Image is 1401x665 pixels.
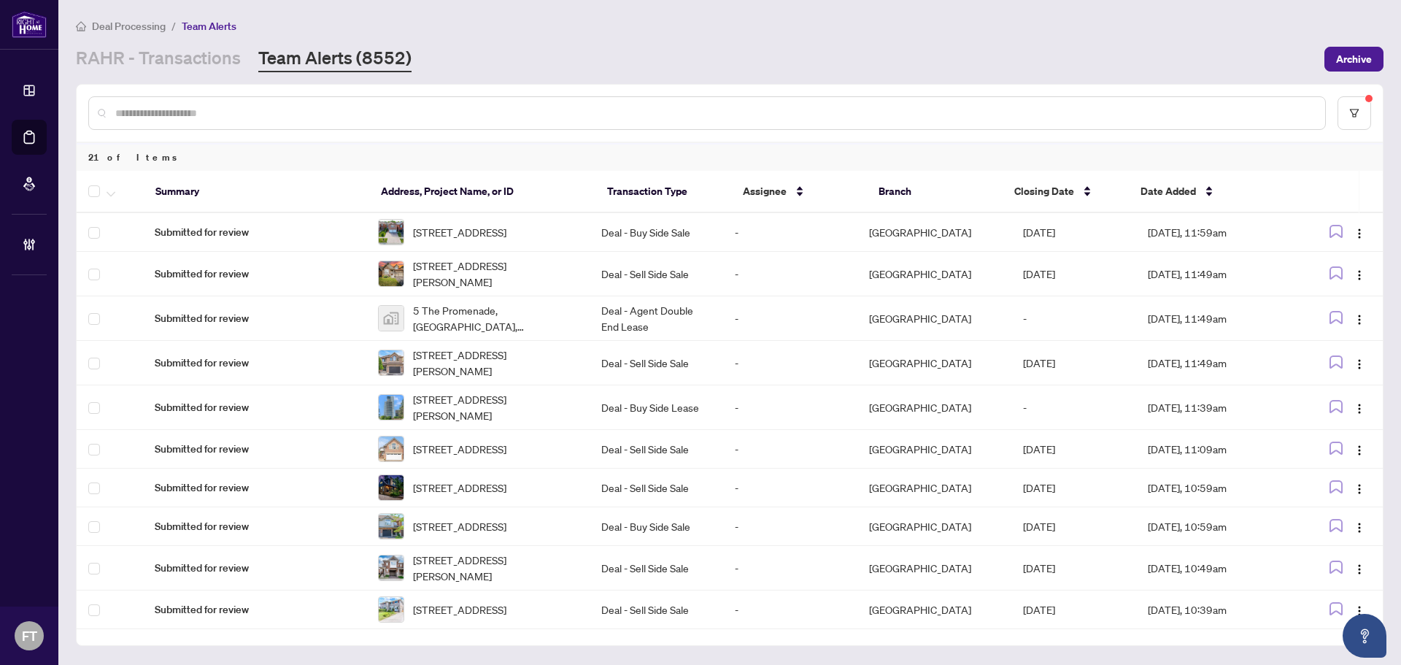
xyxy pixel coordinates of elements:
[413,480,506,496] span: [STREET_ADDRESS]
[731,171,867,213] th: Assignee
[1136,252,1297,296] td: [DATE], 11:49am
[857,430,1011,469] td: [GEOGRAPHIC_DATA]
[1354,403,1365,415] img: Logo
[1011,430,1136,469] td: [DATE]
[1324,47,1383,72] button: Archive
[379,306,404,331] img: thumbnail-img
[379,261,404,286] img: thumbnail-img
[723,385,857,430] td: -
[857,591,1011,629] td: [GEOGRAPHIC_DATA]
[77,143,1383,171] div: 21 of Items
[1354,358,1365,370] img: Logo
[590,507,724,546] td: Deal - Buy Side Sale
[723,546,857,591] td: -
[413,347,578,379] span: [STREET_ADDRESS][PERSON_NAME]
[1354,564,1365,575] img: Logo
[1354,314,1365,326] img: Logo
[1348,476,1371,499] button: Logo
[857,252,1011,296] td: [GEOGRAPHIC_DATA]
[379,220,404,245] img: thumbnail-img
[1348,262,1371,285] button: Logo
[1136,296,1297,341] td: [DATE], 11:49am
[723,296,857,341] td: -
[590,469,724,507] td: Deal - Sell Side Sale
[155,601,355,618] span: Submitted for review
[155,399,355,415] span: Submitted for review
[857,296,1011,341] td: [GEOGRAPHIC_DATA]
[723,252,857,296] td: -
[1343,614,1386,658] button: Open asap
[1354,445,1365,456] img: Logo
[369,171,595,213] th: Address, Project Name, or ID
[1136,591,1297,629] td: [DATE], 10:39am
[171,18,176,34] li: /
[413,518,506,534] span: [STREET_ADDRESS]
[590,430,724,469] td: Deal - Sell Side Sale
[1338,96,1371,130] button: filter
[1129,171,1292,213] th: Date Added
[590,591,724,629] td: Deal - Sell Side Sale
[413,302,578,334] span: 5 The Promenade, [GEOGRAPHIC_DATA], [GEOGRAPHIC_DATA], [GEOGRAPHIC_DATA]
[76,21,86,31] span: home
[1354,522,1365,534] img: Logo
[1354,483,1365,495] img: Logo
[413,258,578,290] span: [STREET_ADDRESS][PERSON_NAME]
[723,591,857,629] td: -
[413,391,578,423] span: [STREET_ADDRESS][PERSON_NAME]
[155,310,355,326] span: Submitted for review
[1348,351,1371,374] button: Logo
[92,20,166,33] span: Deal Processing
[857,385,1011,430] td: [GEOGRAPHIC_DATA]
[413,224,506,240] span: [STREET_ADDRESS]
[155,355,355,371] span: Submitted for review
[857,213,1011,252] td: [GEOGRAPHIC_DATA]
[1014,183,1074,199] span: Closing Date
[1348,515,1371,538] button: Logo
[155,266,355,282] span: Submitted for review
[144,171,370,213] th: Summary
[1348,437,1371,461] button: Logo
[1349,108,1359,118] span: filter
[590,252,724,296] td: Deal - Sell Side Sale
[1011,385,1136,430] td: -
[379,556,404,580] img: thumbnail-img
[1011,296,1136,341] td: -
[1348,220,1371,244] button: Logo
[1348,307,1371,330] button: Logo
[723,341,857,385] td: -
[413,441,506,457] span: [STREET_ADDRESS]
[22,626,37,646] span: FT
[590,341,724,385] td: Deal - Sell Side Sale
[1011,469,1136,507] td: [DATE]
[723,213,857,252] td: -
[1136,469,1297,507] td: [DATE], 10:59am
[413,601,506,618] span: [STREET_ADDRESS]
[76,46,241,72] a: RAHR - Transactions
[857,507,1011,546] td: [GEOGRAPHIC_DATA]
[155,480,355,496] span: Submitted for review
[1348,556,1371,580] button: Logo
[155,518,355,534] span: Submitted for review
[857,546,1011,591] td: [GEOGRAPHIC_DATA]
[867,171,1003,213] th: Branch
[1011,507,1136,546] td: [DATE]
[1011,213,1136,252] td: [DATE]
[379,475,404,500] img: thumbnail-img
[723,469,857,507] td: -
[379,597,404,622] img: thumbnail-img
[182,20,236,33] span: Team Alerts
[1011,252,1136,296] td: [DATE]
[12,11,47,38] img: logo
[379,437,404,461] img: thumbnail-img
[1136,430,1297,469] td: [DATE], 11:09am
[857,469,1011,507] td: [GEOGRAPHIC_DATA]
[1348,396,1371,419] button: Logo
[857,341,1011,385] td: [GEOGRAPHIC_DATA]
[379,395,404,420] img: thumbnail-img
[1011,546,1136,591] td: [DATE]
[1136,341,1297,385] td: [DATE], 11:49am
[1141,183,1196,199] span: Date Added
[1336,47,1372,71] span: Archive
[743,183,787,199] span: Assignee
[155,224,355,240] span: Submitted for review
